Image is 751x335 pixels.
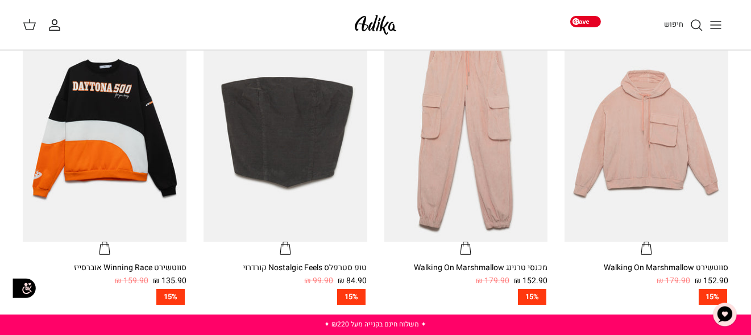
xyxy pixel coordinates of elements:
span: 99.90 ₪ [305,275,334,287]
span: Save [570,16,601,27]
div: סווטשירט Walking On Marshmallow [565,262,728,274]
a: 15% [23,289,186,305]
span: 152.90 ₪ [514,275,547,287]
div: סווטשירט Winning Race אוברסייז [23,262,186,274]
span: 135.90 ₪ [153,275,186,287]
a: 15% [565,289,728,305]
span: 15% [156,289,185,305]
a: 15% [204,289,367,305]
a: מכנסי טרנינג Walking On Marshmallow [384,23,548,256]
span: חיפוש [664,19,683,30]
a: סווטשירט Walking On Marshmallow 152.90 ₪ 179.90 ₪ [565,262,728,287]
a: מכנסי טרנינג Walking On Marshmallow 152.90 ₪ 179.90 ₪ [384,262,548,287]
a: סווטשירט Winning Race אוברסייז 135.90 ₪ 159.90 ₪ [23,262,186,287]
span: 15% [518,289,546,305]
button: צ'אט [708,297,742,332]
a: החשבון שלי [48,18,66,32]
div: מכנסי טרנינג Walking On Marshmallow [384,262,548,274]
a: 15% [384,289,548,305]
span: 179.90 ₪ [476,275,509,287]
a: סווטשירט Winning Race אוברסייז [23,23,186,256]
span: 84.90 ₪ [338,275,367,287]
a: טופ סטרפלס Nostalgic Feels קורדרוי 84.90 ₪ 99.90 ₪ [204,262,367,287]
span: 159.90 ₪ [115,275,148,287]
a: טופ סטרפלס Nostalgic Feels קורדרוי [204,23,367,256]
button: Toggle menu [703,13,728,38]
img: Adika IL [351,11,400,38]
span: 179.90 ₪ [657,275,690,287]
a: ✦ משלוח חינם בקנייה מעל ₪220 ✦ [324,319,426,329]
span: 15% [337,289,366,305]
span: 15% [699,289,727,305]
div: טופ סטרפלס Nostalgic Feels קורדרוי [204,262,367,274]
span: 152.90 ₪ [695,275,728,287]
img: accessibility_icon02.svg [9,272,40,304]
a: סווטשירט Walking On Marshmallow [565,23,728,256]
a: חיפוש [664,18,703,32]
